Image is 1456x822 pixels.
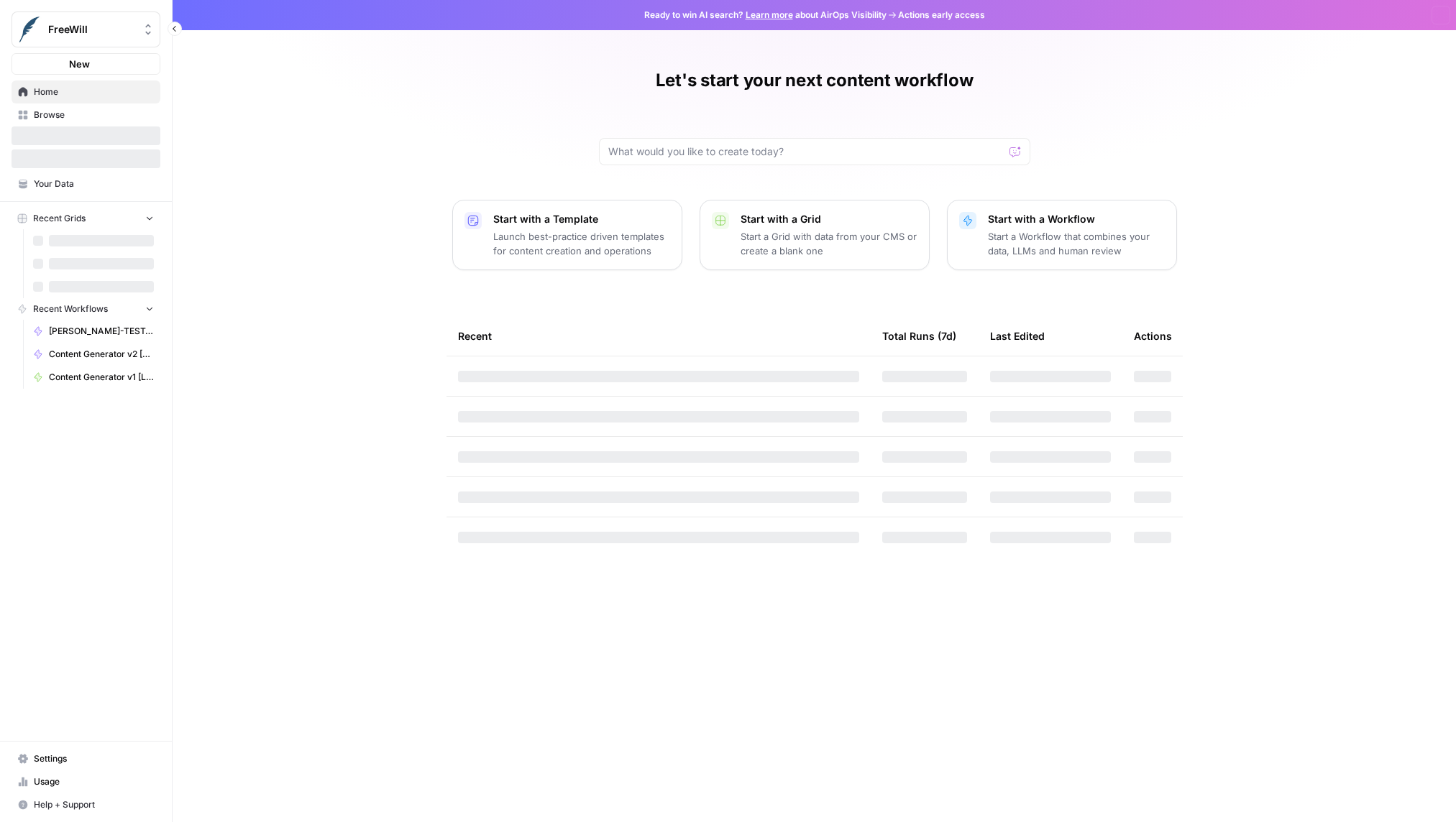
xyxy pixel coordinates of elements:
p: Launch best-practice driven templates for content creation and operations [493,229,670,258]
a: Home [12,80,160,103]
input: What would you like to create today? [608,144,1004,159]
button: New [12,53,160,75]
a: Browse [12,103,160,126]
button: Workspace: FreeWill [12,11,160,47]
a: [PERSON_NAME]-TEST-Content Generator v2 [DRAFT] [27,320,160,343]
a: Learn more [746,9,793,20]
div: Total Runs (7d) [882,316,956,356]
span: Usage [34,775,154,788]
span: Recent Workflows [33,303,108,315]
p: Start with a Grid [741,212,917,226]
span: Settings [34,752,154,765]
div: Last Edited [990,316,1045,356]
p: Start a Workflow that combines your data, LLMs and human review [988,229,1165,258]
span: Browse [34,108,154,121]
span: Content Generator v1 [LIVE] [49,371,154,384]
span: Ready to win AI search? about AirOps Visibility [644,9,887,22]
a: Usage [12,770,160,793]
button: Recent Grids [12,208,160,229]
div: Recent [458,316,859,356]
div: Actions [1134,316,1172,356]
button: Start with a TemplateLaunch best-practice driven templates for content creation and operations [452,200,682,270]
img: FreeWill Logo [17,17,42,42]
a: Settings [12,747,160,770]
span: Home [34,86,154,98]
span: New [69,57,90,71]
button: Start with a WorkflowStart a Workflow that combines your data, LLMs and human review [947,200,1177,270]
p: Start with a Workflow [988,212,1165,226]
button: Start with a GridStart a Grid with data from your CMS or create a blank one [700,200,930,270]
span: [PERSON_NAME]-TEST-Content Generator v2 [DRAFT] [49,325,154,338]
h1: Let's start your next content workflow [656,69,974,92]
span: Your Data [34,177,154,190]
button: Help + Support [12,793,160,816]
span: Actions early access [898,9,985,22]
span: Recent Grids [33,212,86,225]
a: Content Generator v2 [BETA] [27,343,160,366]
a: Content Generator v1 [LIVE] [27,366,160,389]
button: Recent Workflows [12,298,160,320]
a: Your Data [12,172,160,195]
span: Help + Support [34,798,154,811]
p: Start with a Template [493,212,670,226]
span: Content Generator v2 [BETA] [49,348,154,361]
span: FreeWill [48,22,135,37]
p: Start a Grid with data from your CMS or create a blank one [741,229,917,258]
